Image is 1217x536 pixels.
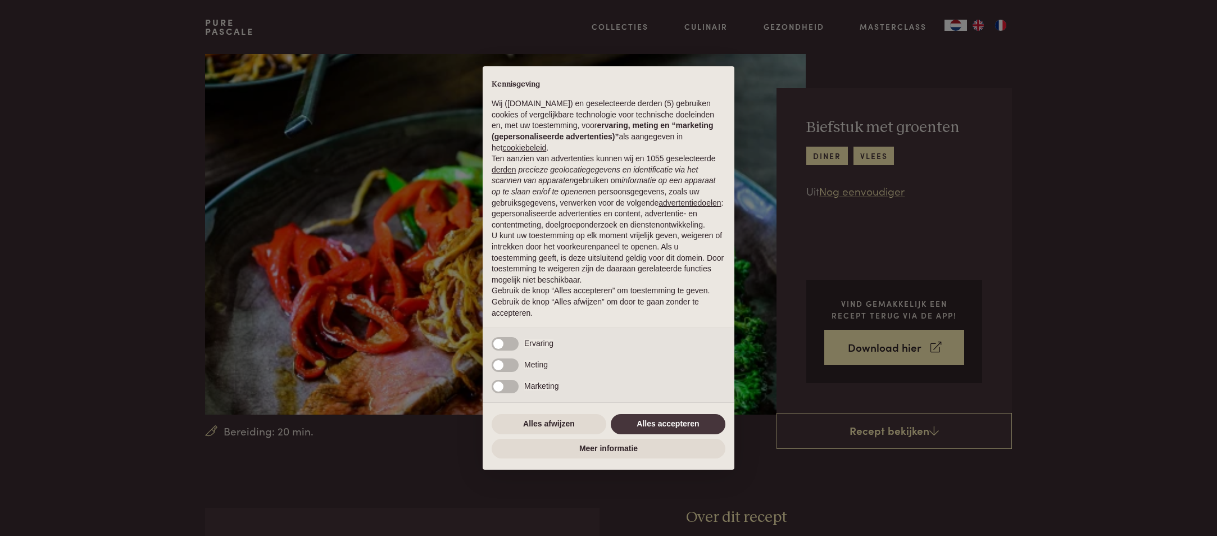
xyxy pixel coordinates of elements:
[492,121,713,141] strong: ervaring, meting en “marketing (gepersonaliseerde advertenties)”
[524,339,553,348] span: Ervaring
[492,285,725,319] p: Gebruik de knop “Alles accepteren” om toestemming te geven. Gebruik de knop “Alles afwijzen” om d...
[659,198,721,209] button: advertentiedoelen
[492,176,716,196] em: informatie op een apparaat op te slaan en/of te openen
[492,80,725,90] h2: Kennisgeving
[502,143,546,152] a: cookiebeleid
[524,360,548,369] span: Meting
[524,381,558,390] span: Marketing
[492,414,606,434] button: Alles afwijzen
[492,439,725,459] button: Meer informatie
[492,98,725,153] p: Wij ([DOMAIN_NAME]) en geselecteerde derden (5) gebruiken cookies of vergelijkbare technologie vo...
[611,414,725,434] button: Alles accepteren
[492,153,725,230] p: Ten aanzien van advertenties kunnen wij en 1055 geselecteerde gebruiken om en persoonsgegevens, z...
[492,165,698,185] em: precieze geolocatiegegevens en identificatie via het scannen van apparaten
[492,165,516,176] button: derden
[492,230,725,285] p: U kunt uw toestemming op elk moment vrijelijk geven, weigeren of intrekken door het voorkeurenpan...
